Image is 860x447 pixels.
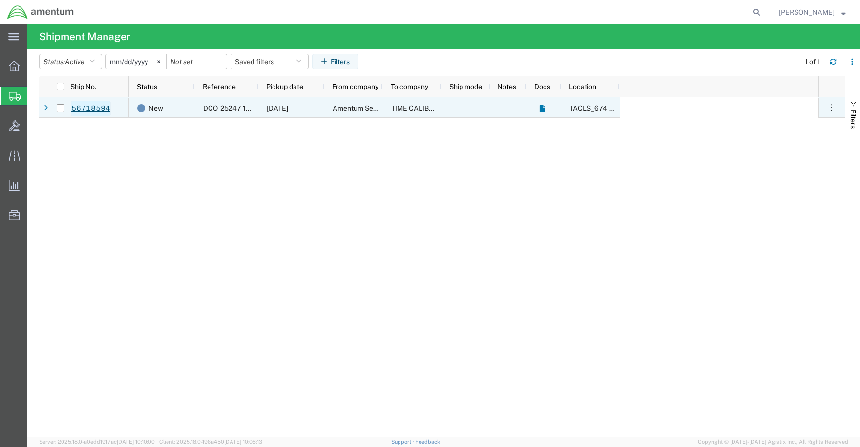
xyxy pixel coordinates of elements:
span: Pickup date [266,83,303,90]
span: TIME CALIBRATIONS [391,104,458,112]
span: [DATE] 10:10:00 [117,439,155,445]
a: Feedback [415,439,440,445]
span: DCO-25247-167768 [203,104,267,112]
span: 09/04/2025 [267,104,288,112]
span: Active [65,58,84,66]
span: Client: 2025.18.0-198a450 [159,439,262,445]
span: From company [332,83,378,90]
a: Support [391,439,416,445]
span: Server: 2025.18.0-a0edd1917ac [39,439,155,445]
span: TACLS_674-Redstone, AL [569,104,651,112]
span: To company [391,83,428,90]
span: Copyright © [DATE]-[DATE] Agistix Inc., All Rights Reserved [698,438,848,446]
span: New [148,98,163,118]
span: Status [137,83,157,90]
span: Ship mode [449,83,482,90]
a: 56718594 [71,101,111,116]
h4: Shipment Manager [39,24,130,49]
div: 1 of 1 [805,57,822,67]
span: Location [569,83,596,90]
button: Status:Active [39,54,102,69]
span: Richard Mick [779,7,835,18]
span: Ship No. [70,83,96,90]
span: Amentum Services, Inc. [333,104,406,112]
button: Filters [312,54,358,69]
button: Saved filters [231,54,309,69]
input: Not set [106,54,166,69]
input: Not set [167,54,227,69]
span: [DATE] 10:06:13 [224,439,262,445]
button: [PERSON_NAME] [778,6,846,18]
span: Filters [849,110,857,129]
span: Reference [203,83,236,90]
span: Docs [534,83,550,90]
img: logo [7,5,74,20]
span: Notes [497,83,516,90]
